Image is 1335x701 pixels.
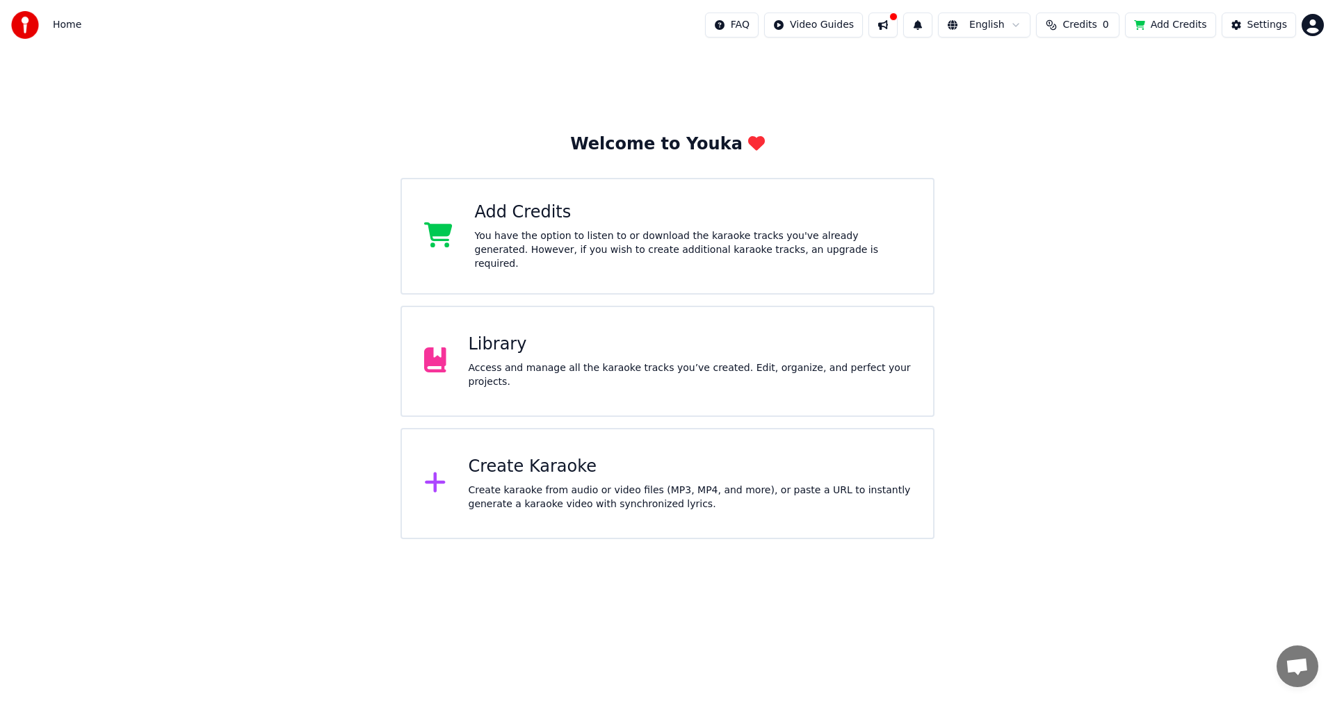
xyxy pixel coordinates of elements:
div: Settings [1247,18,1287,32]
button: Settings [1222,13,1296,38]
div: Welcome to Youka [570,133,765,156]
button: Credits0 [1036,13,1119,38]
div: Create Karaoke [469,456,912,478]
button: Add Credits [1125,13,1216,38]
span: Home [53,18,81,32]
nav: breadcrumb [53,18,81,32]
span: 0 [1103,18,1109,32]
div: Create karaoke from audio or video files (MP3, MP4, and more), or paste a URL to instantly genera... [469,484,912,511]
div: Open chat [1277,645,1318,687]
button: FAQ [705,13,759,38]
img: youka [11,11,39,39]
div: You have the option to listen to or download the karaoke tracks you've already generated. However... [475,229,912,271]
div: Access and manage all the karaoke tracks you’ve created. Edit, organize, and perfect your projects. [469,361,912,389]
span: Credits [1062,18,1097,32]
div: Add Credits [475,201,912,224]
div: Library [469,333,912,356]
button: Video Guides [764,13,863,38]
